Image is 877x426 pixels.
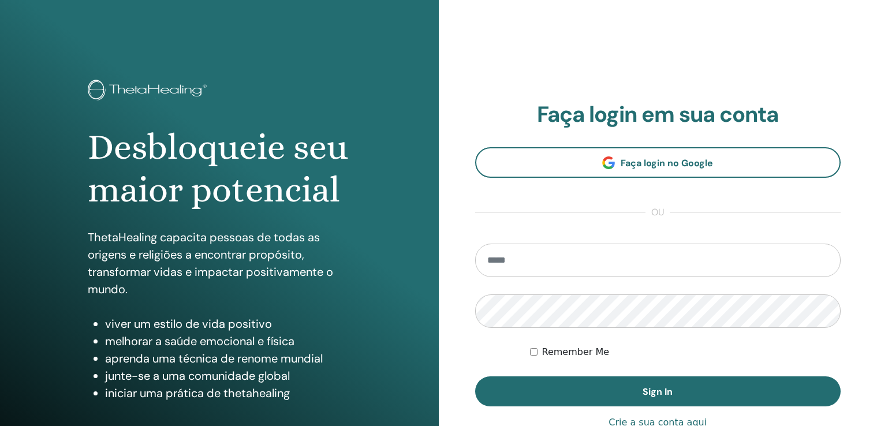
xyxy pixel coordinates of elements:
[643,386,673,398] span: Sign In
[105,367,351,384] li: junte-se a uma comunidade global
[105,350,351,367] li: aprenda uma técnica de renome mundial
[475,102,841,128] h2: Faça login em sua conta
[621,157,713,169] span: Faça login no Google
[105,332,351,350] li: melhorar a saúde emocional e física
[88,126,351,212] h1: Desbloqueie seu maior potencial
[88,229,351,298] p: ThetaHealing capacita pessoas de todas as origens e religiões a encontrar propósito, transformar ...
[105,384,351,402] li: iniciar uma prática de thetahealing
[542,345,610,359] label: Remember Me
[105,315,351,332] li: viver um estilo de vida positivo
[530,345,841,359] div: Keep me authenticated indefinitely or until I manually logout
[475,147,841,178] a: Faça login no Google
[645,205,670,219] span: ou
[475,376,841,406] button: Sign In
